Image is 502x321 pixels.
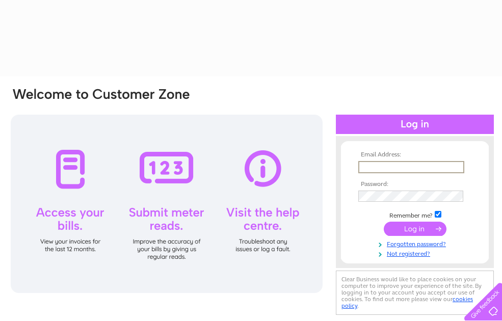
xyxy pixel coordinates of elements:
th: Email Address: [356,151,474,158]
input: Submit [384,222,446,236]
div: Clear Business would like to place cookies on your computer to improve your experience of the sit... [336,271,494,315]
a: Not registered? [358,248,474,258]
td: Remember me? [356,209,474,220]
th: Password: [356,181,474,188]
a: cookies policy [341,296,473,309]
a: Forgotten password? [358,238,474,248]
